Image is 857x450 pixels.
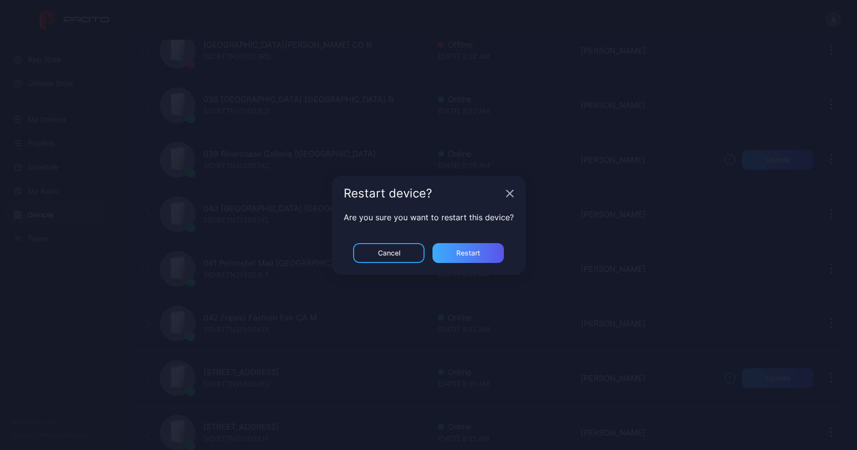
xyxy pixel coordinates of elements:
div: Cancel [378,249,400,257]
div: Restart device? [344,188,502,199]
button: Cancel [353,243,425,263]
p: Are you sure you want to restart this device? [344,211,514,223]
div: Restart [456,249,480,257]
button: Restart [432,243,504,263]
